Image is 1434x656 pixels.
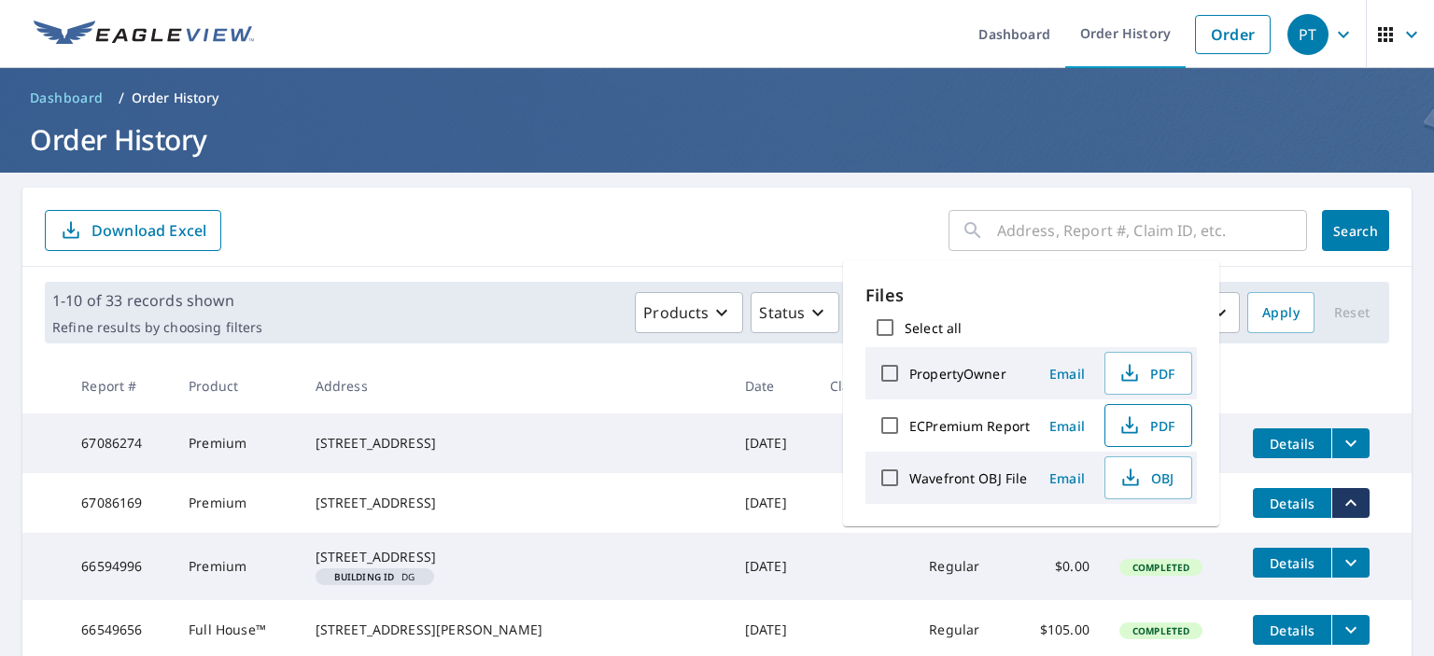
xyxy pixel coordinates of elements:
div: [STREET_ADDRESS][PERSON_NAME] [316,621,715,639]
button: detailsBtn-67086169 [1253,488,1331,518]
button: filesDropdownBtn-66594996 [1331,548,1370,578]
span: Email [1045,365,1090,383]
span: DG [323,572,427,581]
td: Regular [914,533,1010,600]
button: detailsBtn-66549656 [1253,615,1331,645]
span: Email [1045,469,1090,487]
p: 1-10 of 33 records shown [52,289,262,312]
span: Details [1264,621,1320,639]
button: PDF [1104,404,1192,447]
td: [DATE] [730,413,815,473]
nav: breadcrumb [22,83,1412,113]
td: Premium [174,413,301,473]
td: 66594996 [66,533,174,600]
button: Email [1037,359,1097,388]
button: Email [1037,412,1097,440]
button: PDF [1104,352,1192,395]
span: PDF [1117,414,1176,437]
em: Building ID [334,572,395,581]
span: Details [1264,495,1320,512]
span: OBJ [1117,467,1176,489]
th: Product [174,358,301,413]
p: Products [643,301,709,324]
th: Claim ID [815,358,915,413]
span: Completed [1121,624,1201,637]
img: EV Logo [34,21,254,49]
td: [DATE] [730,533,815,600]
button: filesDropdownBtn-67086169 [1331,488,1370,518]
label: Wavefront OBJ File [909,469,1027,487]
li: / [119,87,124,109]
button: detailsBtn-67086274 [1253,428,1331,458]
span: Details [1264,435,1320,453]
span: Completed [1121,561,1201,574]
div: [STREET_ADDRESS] [316,494,715,512]
button: Search [1322,210,1389,251]
span: Email [1045,417,1090,435]
p: Files [865,283,1197,308]
button: detailsBtn-66594996 [1253,548,1331,578]
th: Address [301,358,730,413]
td: 67086169 [66,473,174,533]
span: Details [1264,554,1320,572]
p: Download Excel [91,220,206,241]
button: Products [635,292,743,333]
span: Search [1337,222,1374,240]
button: Status [751,292,839,333]
span: PDF [1117,362,1176,384]
button: OBJ [1104,456,1192,499]
input: Address, Report #, Claim ID, etc. [997,204,1307,257]
button: Email [1037,464,1097,493]
button: filesDropdownBtn-67086274 [1331,428,1370,458]
td: 67086274 [66,413,174,473]
p: Status [759,301,805,324]
div: [STREET_ADDRESS] [316,548,715,566]
td: $0.00 [1010,533,1104,600]
td: [DATE] [730,473,815,533]
button: Download Excel [45,210,221,251]
button: Apply [1247,292,1314,333]
span: Dashboard [30,89,104,107]
th: Date [730,358,815,413]
a: Order [1195,15,1271,54]
div: [STREET_ADDRESS] [316,434,715,453]
span: Apply [1262,301,1300,325]
a: Dashboard [22,83,111,113]
p: Order History [132,89,219,107]
p: Refine results by choosing filters [52,319,262,336]
td: Premium [174,473,301,533]
div: PT [1287,14,1329,55]
th: Report # [66,358,174,413]
label: ECPremium Report [909,417,1030,435]
button: filesDropdownBtn-66549656 [1331,615,1370,645]
label: Select all [905,319,962,337]
td: Premium [174,533,301,600]
label: PropertyOwner [909,365,1006,383]
h1: Order History [22,120,1412,159]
